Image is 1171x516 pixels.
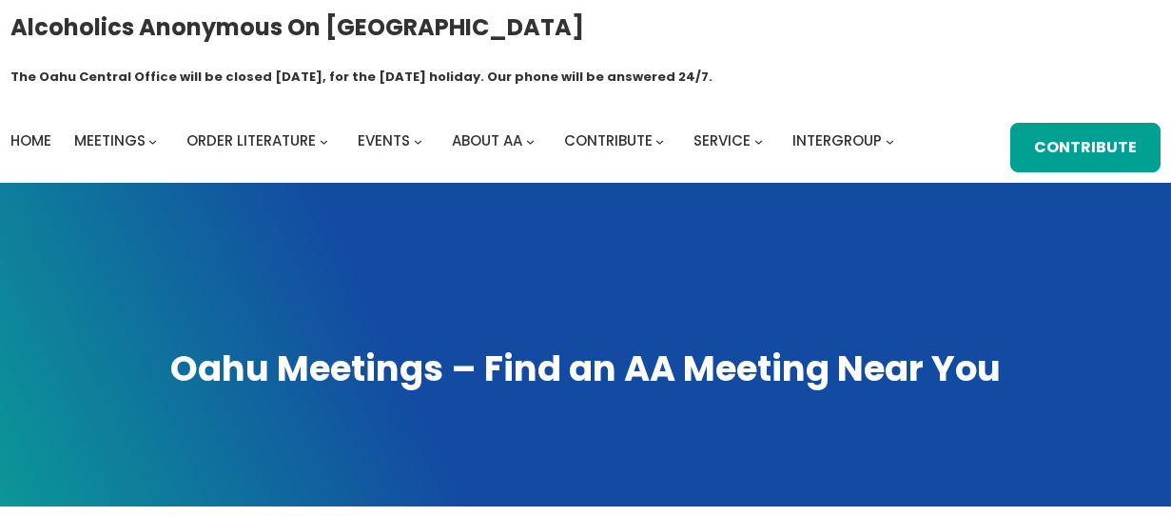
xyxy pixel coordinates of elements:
[1010,123,1161,172] a: Contribute
[792,128,882,154] a: Intergroup
[693,128,751,154] a: Service
[655,137,664,146] button: Contribute submenu
[886,137,894,146] button: Intergroup submenu
[10,68,712,87] h1: The Oahu Central Office will be closed [DATE], for the [DATE] holiday. Our phone will be answered...
[414,137,422,146] button: Events submenu
[74,128,146,154] a: Meetings
[754,137,763,146] button: Service submenu
[693,130,751,150] span: Service
[148,137,157,146] button: Meetings submenu
[186,130,316,150] span: Order Literature
[10,128,51,154] a: Home
[74,130,146,150] span: Meetings
[452,130,522,150] span: About AA
[564,130,653,150] span: Contribute
[792,130,882,150] span: Intergroup
[10,130,51,150] span: Home
[452,128,522,154] a: About AA
[320,137,328,146] button: Order Literature submenu
[526,137,535,146] button: About AA submenu
[10,7,584,48] a: Alcoholics Anonymous on [GEOGRAPHIC_DATA]
[358,128,410,154] a: Events
[358,130,410,150] span: Events
[564,128,653,154] a: Contribute
[10,128,901,154] nav: Intergroup
[19,345,1153,392] h1: Oahu Meetings – Find an AA Meeting Near You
